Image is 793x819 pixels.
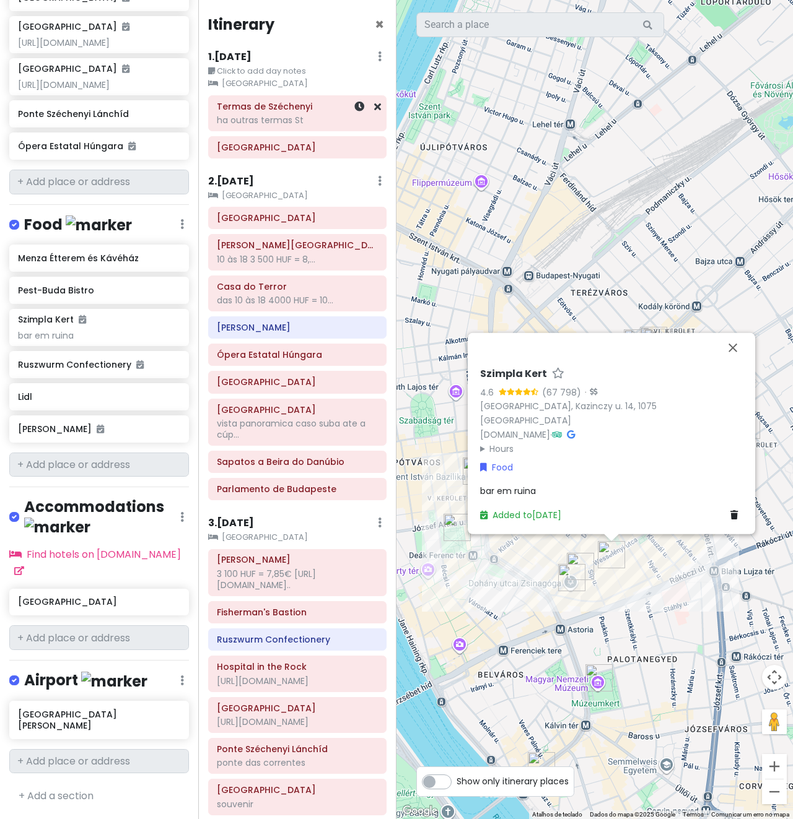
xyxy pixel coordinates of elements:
[480,367,743,455] div: ·
[208,51,252,64] h6: 1 . [DATE]
[762,754,787,779] button: Ampliar
[217,703,378,714] h6: Castelo de Buda
[374,100,381,114] a: Remove from day
[208,531,387,544] small: [GEOGRAPHIC_DATA]
[9,625,189,650] input: + Add place or address
[598,541,625,568] div: Szimpla Kert
[480,400,657,427] a: [GEOGRAPHIC_DATA], Kazinczy u. 14, 1075 [GEOGRAPHIC_DATA]
[217,757,378,768] div: ponte das correntes
[217,716,378,727] div: [URL][DOMAIN_NAME]
[354,100,364,114] a: Set a time
[375,17,384,32] button: Close
[532,810,582,819] button: Atalhos de teclado
[9,170,189,194] input: + Add place or address
[217,418,378,440] div: vista panoramica caso suba ate a cúp...
[644,329,671,356] div: Franz Liszt Memorial Museum
[217,568,378,591] div: 3 100 HUF = 7,85€ [URL][DOMAIN_NAME]..
[208,77,387,90] small: [GEOGRAPHIC_DATA]
[444,514,471,541] div: Elizabeth Square
[18,423,180,435] h6: [PERSON_NAME]
[400,803,440,819] a: Abrir esta área no Google Maps (abre uma nova janela)
[18,285,180,296] h6: Pest-Buda Bistro
[128,142,136,150] i: Added to itinerary
[217,240,378,251] h6: Franz Liszt Memorial Museum
[480,485,536,497] span: bar em ruina
[567,430,575,438] i: Google Maps
[217,281,378,292] h6: Casa do Terror
[463,457,490,485] div: Basílica de Santo Estêvão
[762,665,787,690] button: Controlos da câmara do mapa
[217,675,378,687] div: [URL][DOMAIN_NAME]
[18,21,129,32] h6: [GEOGRAPHIC_DATA]
[585,664,613,691] div: Museu Nacional da Hungria
[18,63,129,74] h6: [GEOGRAPHIC_DATA]
[718,332,748,362] button: Fechar
[217,784,378,795] h6: Great Market Hall
[590,811,675,818] span: Dados do mapa ©2025 Google
[217,554,378,565] h6: Matthias Church
[18,253,180,264] h6: Menza Étterem és Kávéház
[217,212,378,223] h6: Avenida Andrássy
[217,101,378,112] h6: Termas de Széchenyi
[18,596,180,607] h6: [GEOGRAPHIC_DATA]
[567,553,594,580] div: Raoul Wallenberg Holocaust Memorial Park
[18,141,180,152] h6: Ópera Estatal Húngara
[217,483,378,495] h6: Parlamento de Budapeste
[624,329,651,357] div: Casa do Terror
[480,460,513,474] a: Food
[683,811,704,818] a: Termos (abre num novo separador)
[217,661,378,672] h6: Hospital in the Rock
[217,456,378,467] h6: Sapatos a Beira do Danúbio
[66,215,132,235] img: marker
[217,295,378,306] div: das 10 às 18 4000 HUF = 10...
[97,425,104,433] i: Added to itinerary
[18,330,180,341] div: bar em ruina
[19,789,94,803] a: + Add a section
[217,376,378,388] h6: Elizabeth Square
[208,517,254,530] h6: 3 . [DATE]
[18,79,180,90] div: [URL][DOMAIN_NAME]
[480,385,499,399] div: 4.6
[217,142,378,153] h6: Praça dos Heróis
[24,497,180,537] h4: Accommodations
[542,385,581,399] div: (67 798)
[711,811,789,818] a: Comunicar um erro no mapa
[18,391,180,402] h6: Lidl
[9,547,181,578] a: Find hotels on [DOMAIN_NAME]
[208,15,274,34] h4: Itinerary
[457,774,569,788] span: Show only itinerary places
[217,634,378,645] h6: Ruszwurm Confectionery
[480,441,743,455] summary: Hours
[208,189,387,202] small: [GEOGRAPHIC_DATA]
[217,799,378,810] div: souvenir
[480,367,547,380] h6: Szimpla Kert
[217,743,378,755] h6: Ponte Széchenyi Lánchíd
[208,175,254,188] h6: 2 . [DATE]
[136,360,144,369] i: Added to itinerary
[217,607,378,618] h6: Fisherman's Bastion
[762,709,787,734] button: Arraste o Pegman para o mapa para abrir o Street View
[18,314,86,325] h6: Szimpla Kert
[18,359,180,370] h6: Ruszwurm Confectionery
[122,22,129,31] i: Added to itinerary
[480,508,561,521] a: Added to[DATE]
[581,386,597,399] div: ·
[9,453,189,477] input: + Add place or address
[122,64,129,73] i: Added to itinerary
[9,749,189,774] input: + Add place or address
[640,327,667,354] div: Avenida Andrássy
[480,428,550,440] a: [DOMAIN_NAME]
[24,215,132,235] h4: Food
[217,115,378,126] div: ha outras termas St
[217,322,378,333] h6: Mazel Tov
[208,65,387,77] small: Click to add day notes
[18,37,180,48] div: [URL][DOMAIN_NAME]
[416,12,664,37] input: Search a place
[400,803,440,819] img: Google
[552,367,564,380] a: Star place
[528,752,555,779] div: Great Market Hall
[81,672,147,691] img: marker
[217,349,378,360] h6: Ópera Estatal Húngara
[24,670,147,691] h4: Airport
[18,709,180,731] h6: [GEOGRAPHIC_DATA][PERSON_NAME]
